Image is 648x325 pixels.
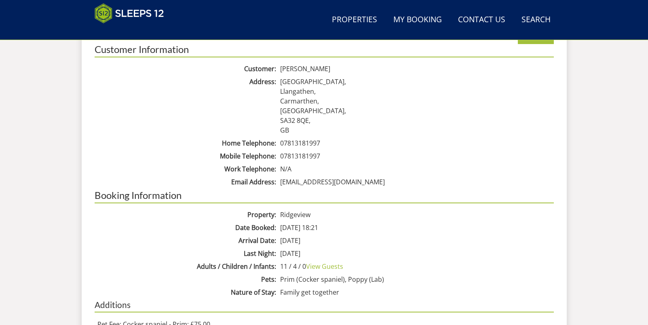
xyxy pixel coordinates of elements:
[278,151,554,161] dd: 07813181997
[455,11,509,29] a: Contact Us
[95,274,278,284] dt: Pets
[95,3,164,23] img: Sleeps 12
[278,236,554,245] dd: [DATE]
[278,138,554,148] dd: 07813181997
[95,64,554,203] h3: Booking Information
[306,262,343,271] a: View Guests
[278,77,554,135] dd: [GEOGRAPHIC_DATA], Llangathen, Carmarthen, [GEOGRAPHIC_DATA], SA32 8QE, GB
[278,64,554,74] dd: [PERSON_NAME]
[278,262,554,271] dd: 11 / 4 / 0
[95,262,278,271] dt: Adults / Children / Infants
[95,210,278,219] dt: Property
[329,11,380,29] a: Properties
[278,164,554,174] dd: N/A
[95,164,278,174] dt: Work Telephone
[95,300,554,312] h4: Additions
[95,249,278,258] dt: Last Night
[95,138,278,148] dt: Home Telephone
[278,223,554,232] dd: [DATE] 18:21
[91,28,175,35] iframe: Customer reviews powered by Trustpilot
[518,11,554,29] a: Search
[390,11,445,29] a: My Booking
[278,274,554,284] dd: Prim (Cocker spaniel), Poppy (Lab)
[278,210,554,219] dd: Ridgeview
[95,44,554,57] h3: Customer Information
[95,177,278,187] dt: Email Address
[278,287,554,297] dd: Family get together
[278,249,554,258] dd: [DATE]
[95,236,278,245] dt: Arrival Date
[95,151,278,161] dt: Mobile Telephone
[95,223,278,232] dt: Date Booked
[95,77,278,87] dt: Address
[95,287,278,297] dt: Nature of Stay
[278,177,554,187] dd: [EMAIL_ADDRESS][DOMAIN_NAME]
[95,64,278,74] dt: Customer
